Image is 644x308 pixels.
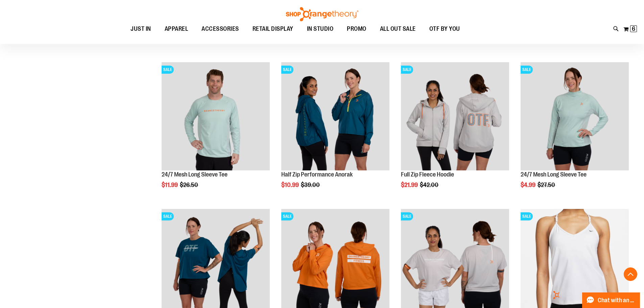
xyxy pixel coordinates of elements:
img: 24/7 Mesh Long Sleeve Tee [521,62,629,170]
div: product [158,59,273,206]
span: SALE [521,66,533,74]
span: $26.50 [180,182,199,188]
span: PROMO [347,21,366,37]
span: $27.50 [538,182,556,188]
span: ACCESSORIES [201,21,239,37]
img: Main Image of 1457095 [162,62,270,170]
span: SALE [162,212,174,220]
span: SALE [281,66,293,74]
span: 6 [632,25,635,32]
a: Main Image of 1457095SALE [162,62,270,171]
span: SALE [401,212,413,220]
div: product [398,59,512,206]
a: Full Zip Fleece Hoodie [401,171,454,178]
img: Main Image of 1457091 [401,62,509,170]
span: IN STUDIO [307,21,334,37]
span: $4.99 [521,182,536,188]
span: $42.00 [420,182,439,188]
button: Chat with an Expert [582,292,640,308]
span: SALE [521,212,533,220]
a: 24/7 Mesh Long Sleeve Tee [521,171,587,178]
a: 24/7 Mesh Long Sleeve Tee [162,171,228,178]
div: product [278,59,393,206]
span: $39.00 [301,182,321,188]
img: Shop Orangetheory [285,7,359,21]
span: RETAIL DISPLAY [253,21,293,37]
span: $10.99 [281,182,300,188]
span: $11.99 [162,182,179,188]
a: Half Zip Performance Anorak [281,171,353,178]
img: Half Zip Performance Anorak [281,62,389,170]
span: ALL OUT SALE [380,21,416,37]
span: Chat with an Expert [598,297,636,304]
span: OTF BY YOU [429,21,460,37]
span: SALE [281,212,293,220]
span: APPAREL [165,21,188,37]
div: product [517,59,632,206]
span: SALE [401,66,413,74]
span: JUST IN [130,21,151,37]
a: 24/7 Mesh Long Sleeve TeeSALE [521,62,629,171]
a: Half Zip Performance AnorakSALE [281,62,389,171]
button: Back To Top [624,267,637,281]
span: SALE [162,66,174,74]
span: $21.99 [401,182,419,188]
a: Main Image of 1457091SALE [401,62,509,171]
